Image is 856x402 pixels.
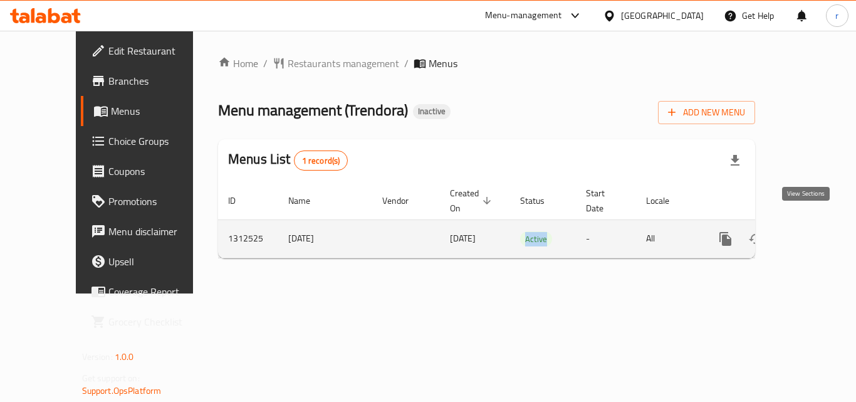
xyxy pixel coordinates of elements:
[82,383,162,399] a: Support.OpsPlatform
[218,56,755,71] nav: breadcrumb
[81,186,219,216] a: Promotions
[668,105,745,120] span: Add New Menu
[108,254,209,269] span: Upsell
[111,103,209,119] span: Menus
[294,151,348,171] div: Total records count
[108,73,209,88] span: Branches
[636,220,701,258] td: All
[81,156,219,186] a: Coupons
[520,193,561,208] span: Status
[108,284,209,299] span: Coverage Report
[711,224,741,254] button: more
[108,194,209,209] span: Promotions
[520,231,552,246] div: Active
[81,277,219,307] a: Coverage Report
[741,224,771,254] button: Change Status
[218,220,278,258] td: 1312525
[621,9,704,23] div: [GEOGRAPHIC_DATA]
[295,155,348,167] span: 1 record(s)
[218,96,408,124] span: Menu management ( Trendora )
[586,186,621,216] span: Start Date
[413,106,451,117] span: Inactive
[81,126,219,156] a: Choice Groups
[108,43,209,58] span: Edit Restaurant
[108,314,209,329] span: Grocery Checklist
[278,220,372,258] td: [DATE]
[429,56,457,71] span: Menus
[835,9,838,23] span: r
[263,56,268,71] li: /
[81,36,219,66] a: Edit Restaurant
[82,349,113,365] span: Version:
[646,193,686,208] span: Locale
[81,96,219,126] a: Menus
[701,182,841,220] th: Actions
[81,216,219,246] a: Menu disclaimer
[108,164,209,179] span: Coupons
[81,307,219,337] a: Grocery Checklist
[520,232,552,246] span: Active
[115,349,134,365] span: 1.0.0
[218,56,258,71] a: Home
[81,246,219,277] a: Upsell
[108,224,209,239] span: Menu disclaimer
[658,101,755,124] button: Add New Menu
[228,150,348,171] h2: Menus List
[81,66,219,96] a: Branches
[404,56,409,71] li: /
[450,230,476,246] span: [DATE]
[576,220,636,258] td: -
[450,186,495,216] span: Created On
[382,193,425,208] span: Vendor
[288,56,399,71] span: Restaurants management
[485,8,562,23] div: Menu-management
[82,370,140,386] span: Get support on:
[720,145,750,176] div: Export file
[288,193,326,208] span: Name
[228,193,252,208] span: ID
[273,56,399,71] a: Restaurants management
[218,182,841,258] table: enhanced table
[108,134,209,149] span: Choice Groups
[413,104,451,119] div: Inactive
